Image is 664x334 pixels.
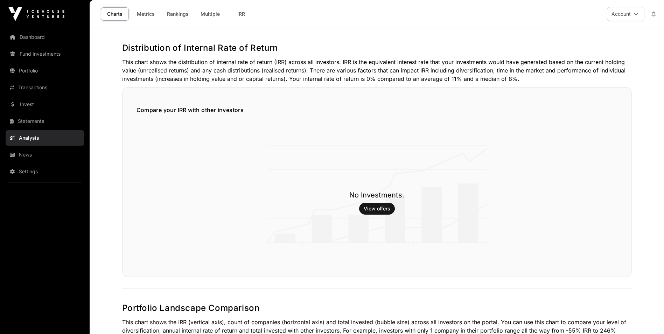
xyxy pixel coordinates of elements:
[122,42,632,54] h2: Distribution of Internal Rate of Return
[122,58,632,83] p: This chart shows the distribution of internal rate of return (IRR) across all investors. IRR is t...
[122,302,632,314] h2: Portfolio Landscape Comparison
[227,7,255,21] a: IRR
[6,164,84,179] a: Settings
[6,29,84,45] a: Dashboard
[101,7,129,21] a: Charts
[132,7,160,21] a: Metrics
[629,300,664,334] iframe: Chat Widget
[6,147,84,162] a: News
[196,7,224,21] a: Multiple
[6,63,84,78] a: Portfolio
[359,203,395,215] button: View offers
[6,113,84,129] a: Statements
[607,7,644,21] button: Account
[6,97,84,112] a: Invest
[349,190,404,200] h1: No Investments.
[364,205,390,212] span: View offers
[6,130,84,146] a: Analysis
[137,106,617,114] h5: Compare your IRR with other investors
[162,7,193,21] a: Rankings
[6,46,84,62] a: Fund Investments
[8,7,64,21] img: Icehouse Ventures Logo
[6,80,84,95] a: Transactions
